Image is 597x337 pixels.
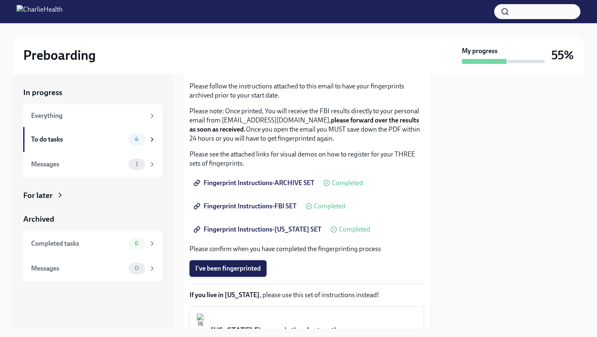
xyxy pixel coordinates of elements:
span: 0 [130,265,144,271]
a: Fingerprint Instructions-ARCHIVE SET [189,175,320,191]
span: I've been fingerprinted [195,264,261,273]
a: Fingerprint Instructions-[US_STATE] SET [189,221,327,238]
div: Messages [31,264,125,273]
p: , please use this set of instructions instead! [189,291,424,300]
strong: My progress [462,46,498,56]
span: Fingerprint Instructions-FBI SET [195,202,296,210]
span: Completed [332,180,363,186]
span: Completed [314,203,345,210]
span: Fingerprint Instructions-[US_STATE] SET [195,225,321,234]
div: Messages [31,160,125,169]
span: Fingerprint Instructions-ARCHIVE SET [195,179,314,187]
a: Archived [23,214,163,225]
h2: Preboarding [23,47,96,63]
p: Please confirm when you have completed the fingerprinting process [189,244,424,254]
a: For later [23,190,163,201]
h3: 55% [551,48,574,63]
div: Completed tasks [31,239,125,248]
button: I've been fingerprinted [189,260,267,277]
a: Completed tasks6 [23,231,163,256]
span: Completed [339,226,370,233]
p: Please see the attached links for visual demos on how to register for your THREE sets of fingerpr... [189,150,424,168]
a: Everything [23,105,163,127]
div: For later [23,190,53,201]
div: [US_STATE] Fingerprinting Instructions [211,325,417,336]
a: Messages0 [23,256,163,281]
span: 1 [131,161,143,167]
img: CharlieHealth [17,5,63,18]
a: Messages1 [23,152,163,177]
a: Fingerprint Instructions-FBI SET [189,198,302,215]
div: To do tasks [31,135,125,144]
a: To do tasks4 [23,127,163,152]
p: Please follow the instructions attached to this email to have your fingerprints archived prior to... [189,82,424,100]
p: Please note: Once printed, You will receive the FBI results directly to your personal email from ... [189,107,424,143]
div: Everything [31,111,145,120]
span: 4 [130,136,143,142]
a: In progress [23,87,163,98]
strong: If you live in [US_STATE] [189,291,260,299]
span: 6 [130,240,143,247]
